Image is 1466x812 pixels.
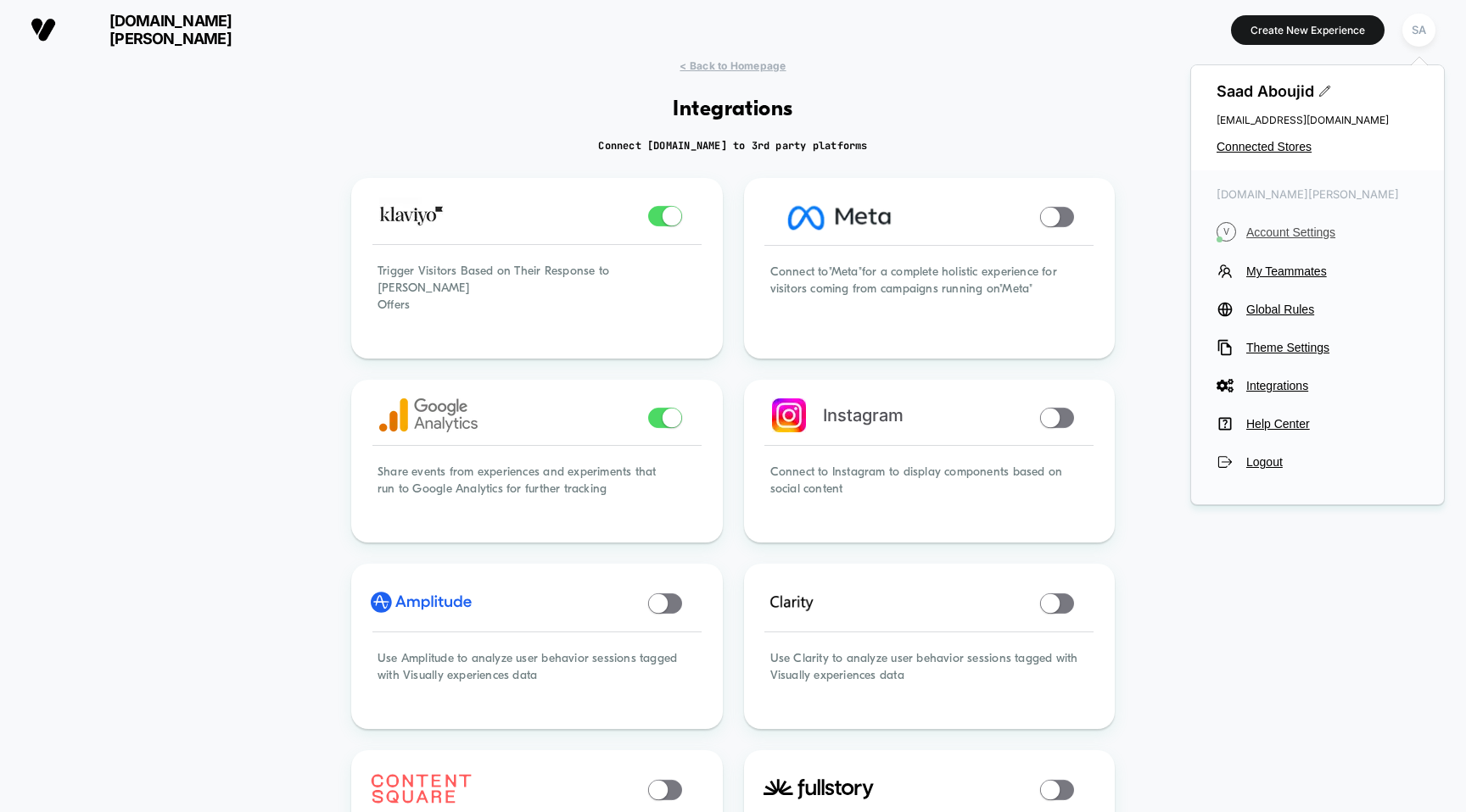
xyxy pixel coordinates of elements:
[755,185,925,249] img: Facebook
[1217,377,1418,394] button: Integrations
[1246,264,1418,278] span: My Teammates
[673,97,793,122] h1: Integrations
[747,627,1113,726] div: Use Clarity to analyze user behavior sessions tagged with Visually experiences data
[823,405,904,425] span: Instagram
[747,441,1113,540] div: Connect to Instagram to display components based on social content
[379,398,478,432] img: google analytics
[747,241,1113,355] div: Connect to "Meta" for a complete holistic experience for visitors coming from campaigns running o...
[1246,379,1418,392] span: Integrations
[1217,222,1418,242] button: VAccount Settings
[1246,341,1418,354] span: Theme Settings
[1246,417,1418,431] span: Help Center
[354,240,720,355] div: Trigger Visitors Based on Their Response to [PERSON_NAME] Offers
[1217,140,1418,153] button: Connected Stores
[1217,339,1418,356] button: Theme Settings
[31,17,56,42] img: Visually logo
[764,778,874,799] img: fullstory
[354,627,720,726] div: Use Amplitude to analyze user behavior sessions tagged with Visually experiences data
[1231,15,1385,45] button: Create New Experience
[1217,301,1418,318] button: Global Rules
[1402,14,1435,47] div: SA
[1246,303,1418,316] span: Global Rules
[1217,222,1236,242] i: V
[764,587,821,617] img: clarity
[25,11,277,48] button: [DOMAIN_NAME][PERSON_NAME]
[1217,415,1418,432] button: Help Center
[1217,82,1418,100] span: Saad Aboujid
[1217,453,1418,470] button: Logout
[1217,263,1418,280] button: My Teammates
[371,587,472,617] img: amplitude
[69,12,272,47] span: [DOMAIN_NAME][PERSON_NAME]
[371,774,472,804] img: contentsquare
[598,139,867,153] h2: Connect [DOMAIN_NAME] to 3rd party platforms
[1217,114,1418,126] span: [EMAIL_ADDRESS][DOMAIN_NAME]
[1246,455,1418,469] span: Logout
[1246,225,1418,239] span: Account Settings
[680,59,786,72] span: < Back to Homepage
[379,197,445,231] img: Klaviyo
[772,398,806,432] img: instagram
[1397,13,1441,47] button: SA
[1217,187,1418,201] span: [DOMAIN_NAME][PERSON_NAME]
[354,441,720,540] div: Share events from experiences and experiments that run to Google Analytics for further tracking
